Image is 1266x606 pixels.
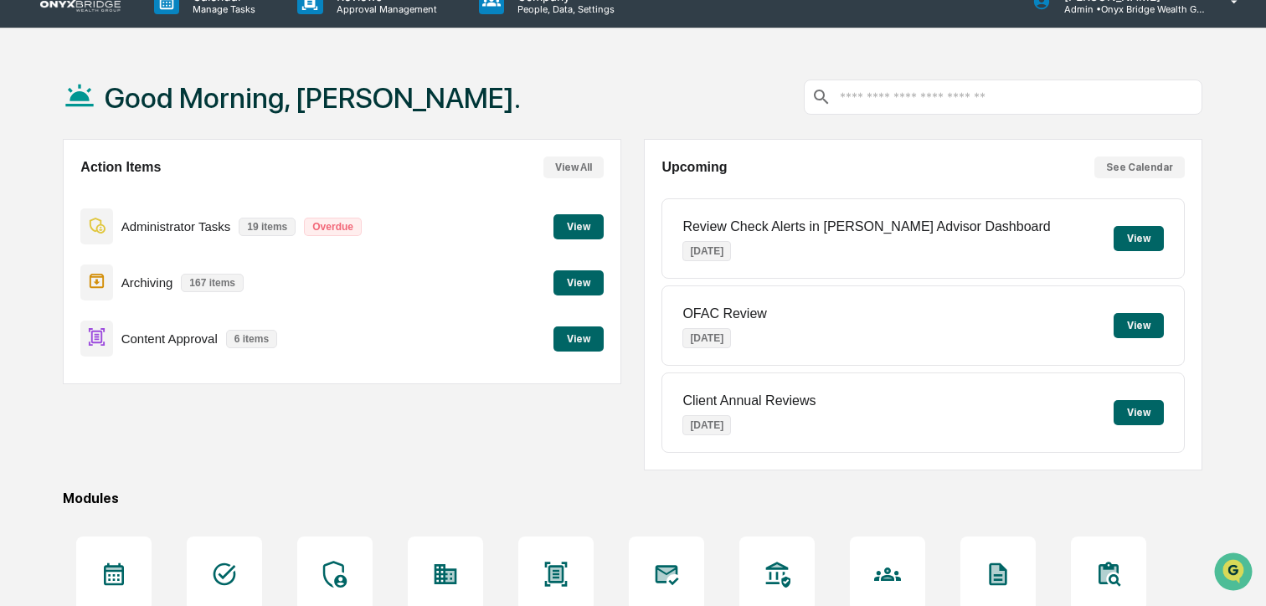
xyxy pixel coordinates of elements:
button: View [1114,400,1164,425]
p: Overdue [304,218,362,236]
div: Start new chat [57,128,275,145]
span: Preclearance [33,211,108,228]
div: 🗄️ [121,213,135,226]
button: Start new chat [285,133,305,153]
iframe: Open customer support [1212,551,1258,596]
p: Approval Management [323,3,445,15]
a: 🖐️Preclearance [10,204,115,234]
span: Pylon [167,284,203,296]
div: We're available if you need us! [57,145,212,158]
p: Admin • Onyx Bridge Wealth Group LLC [1051,3,1207,15]
p: Review Check Alerts in [PERSON_NAME] Advisor Dashboard [682,219,1050,234]
button: View [1114,226,1164,251]
div: 🖐️ [17,213,30,226]
p: 6 items [226,330,277,348]
button: View [553,214,604,239]
button: View [553,326,604,352]
a: View [553,330,604,346]
p: [DATE] [682,328,731,348]
p: How can we help? [17,35,305,62]
button: See Calendar [1094,157,1185,178]
div: 🔎 [17,244,30,258]
input: Clear [44,76,276,94]
h2: Upcoming [661,160,727,175]
a: 🗄️Attestations [115,204,214,234]
button: View [553,270,604,295]
a: View [553,218,604,234]
button: View All [543,157,604,178]
span: Data Lookup [33,243,105,259]
p: Client Annual Reviews [682,393,816,408]
p: [DATE] [682,415,731,435]
p: 167 items [181,274,244,292]
div: Modules [63,490,1202,506]
p: Administrator Tasks [121,219,231,234]
p: [DATE] [682,241,731,261]
p: OFAC Review [682,306,766,321]
img: 1746055101610-c473b297-6a78-478c-a979-82029cc54cd1 [17,128,47,158]
span: Attestations [138,211,208,228]
p: 19 items [239,218,296,236]
p: People, Data, Settings [504,3,623,15]
a: Powered byPylon [118,283,203,296]
p: Content Approval [121,331,218,346]
h2: Action Items [80,160,161,175]
a: View [553,274,604,290]
p: Manage Tasks [179,3,264,15]
a: 🔎Data Lookup [10,236,112,266]
button: View [1114,313,1164,338]
p: Archiving [121,275,173,290]
h1: Good Morning, [PERSON_NAME]. [105,81,521,115]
